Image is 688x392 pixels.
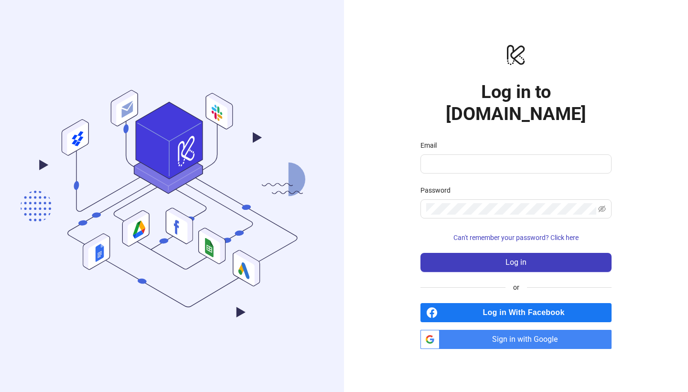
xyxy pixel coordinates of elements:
a: Can't remember your password? Click here [420,234,612,241]
button: Log in [420,253,612,272]
span: eye-invisible [598,205,606,213]
span: or [505,282,527,293]
label: Password [420,185,457,196]
span: Log in With Facebook [441,303,612,322]
h1: Log in to [DOMAIN_NAME] [420,81,612,125]
span: Sign in with Google [443,330,612,349]
span: Log in [505,258,527,267]
a: Log in With Facebook [420,303,612,322]
input: Email [426,158,604,170]
span: Can't remember your password? Click here [453,234,579,241]
button: Can't remember your password? Click here [420,230,612,245]
a: Sign in with Google [420,330,612,349]
input: Password [426,203,596,215]
label: Email [420,140,443,151]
